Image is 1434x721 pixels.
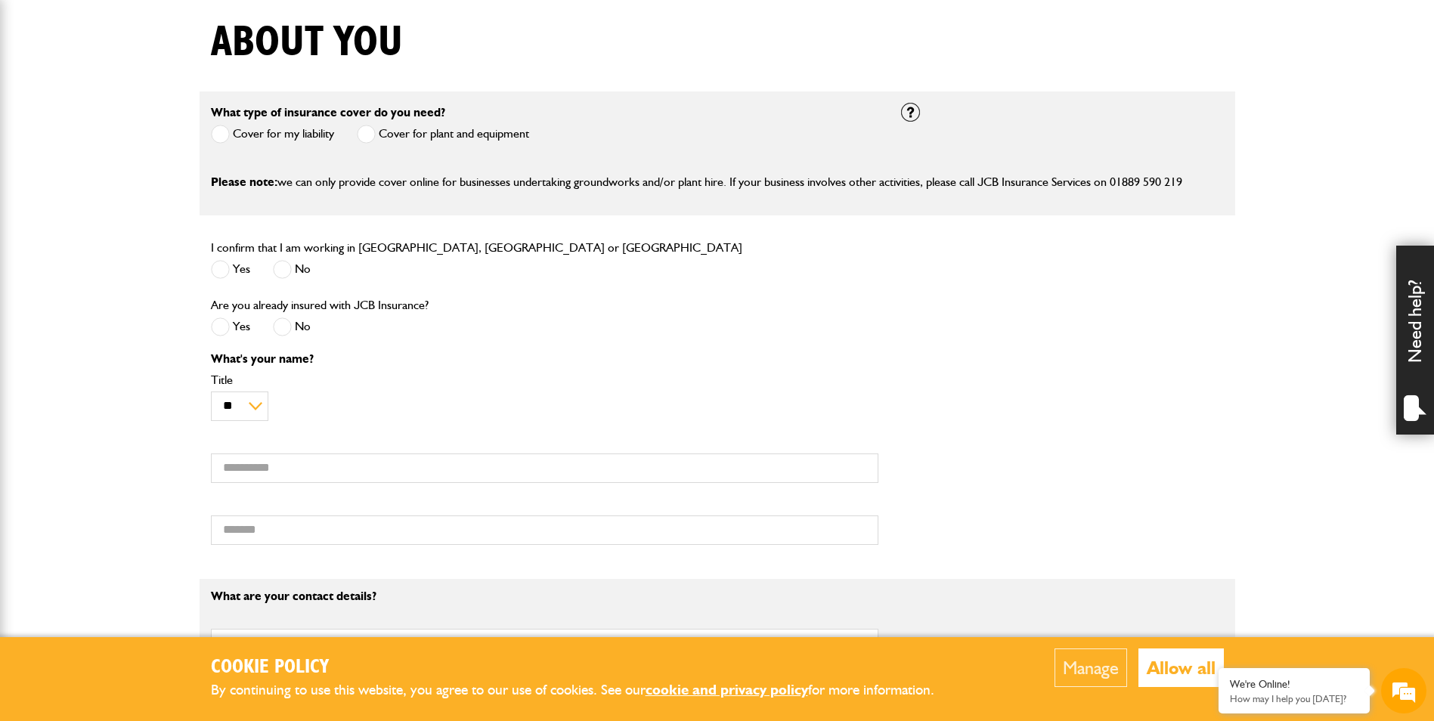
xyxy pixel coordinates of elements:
[357,125,529,144] label: Cover for plant and equipment
[1138,648,1224,687] button: Allow all
[211,260,250,279] label: Yes
[211,317,250,336] label: Yes
[273,317,311,336] label: No
[248,8,284,44] div: Minimize live chat window
[211,242,742,254] label: I confirm that I am working in [GEOGRAPHIC_DATA], [GEOGRAPHIC_DATA] or [GEOGRAPHIC_DATA]
[26,84,63,105] img: d_20077148190_company_1631870298795_20077148190
[1230,693,1358,704] p: How may I help you today?
[211,374,878,386] label: Title
[211,590,878,602] p: What are your contact details?
[20,274,276,453] textarea: Type your message and hit 'Enter'
[211,656,959,679] h2: Cookie Policy
[1055,648,1127,687] button: Manage
[211,353,878,365] p: What's your name?
[646,681,808,698] a: cookie and privacy policy
[211,679,959,702] p: By continuing to use this website, you agree to our use of cookies. See our for more information.
[206,466,274,486] em: Start Chat
[20,184,276,218] input: Enter your email address
[79,85,254,104] div: Chat with us now
[273,260,311,279] label: No
[211,107,445,119] label: What type of insurance cover do you need?
[211,172,1224,192] p: we can only provide cover online for businesses undertaking groundworks and/or plant hire. If you...
[1230,678,1358,691] div: We're Online!
[20,140,276,173] input: Enter your last name
[211,299,429,311] label: Are you already insured with JCB Insurance?
[211,175,277,189] span: Please note:
[211,125,334,144] label: Cover for my liability
[1396,246,1434,435] div: Need help?
[20,229,276,262] input: Enter your phone number
[211,17,403,68] h1: About you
